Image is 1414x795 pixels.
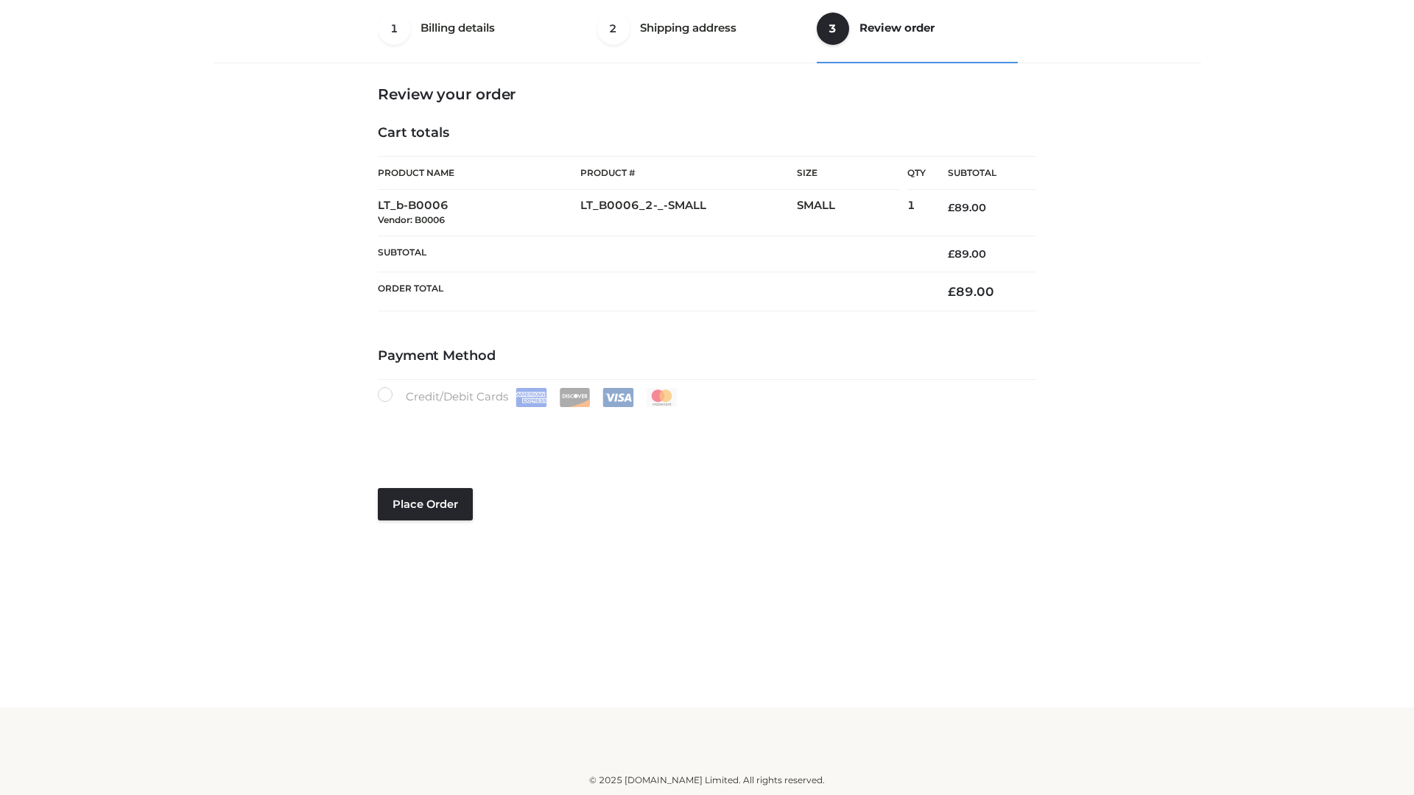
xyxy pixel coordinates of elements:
th: Product Name [378,156,580,190]
th: Product # [580,156,797,190]
span: £ [948,247,954,261]
bdi: 89.00 [948,284,994,299]
img: Visa [602,388,634,407]
button: Place order [378,488,473,520]
td: SMALL [797,190,907,236]
th: Order Total [378,272,926,311]
small: Vendor: B0006 [378,214,445,225]
h4: Payment Method [378,348,1036,364]
bdi: 89.00 [948,201,986,214]
th: Subtotal [378,236,926,272]
th: Subtotal [926,157,1036,190]
th: Size [797,157,900,190]
h3: Review your order [378,85,1036,103]
td: LT_b-B0006 [378,190,580,236]
img: Mastercard [646,388,678,407]
span: £ [948,201,954,214]
h4: Cart totals [378,125,1036,141]
iframe: Secure payment input frame [375,404,1033,458]
td: 1 [907,190,926,236]
img: Discover [559,388,591,407]
td: LT_B0006_2-_-SMALL [580,190,797,236]
bdi: 89.00 [948,247,986,261]
img: Amex [516,388,547,407]
span: £ [948,284,956,299]
label: Credit/Debit Cards [378,387,679,407]
div: © 2025 [DOMAIN_NAME] Limited. All rights reserved. [219,773,1195,788]
th: Qty [907,156,926,190]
